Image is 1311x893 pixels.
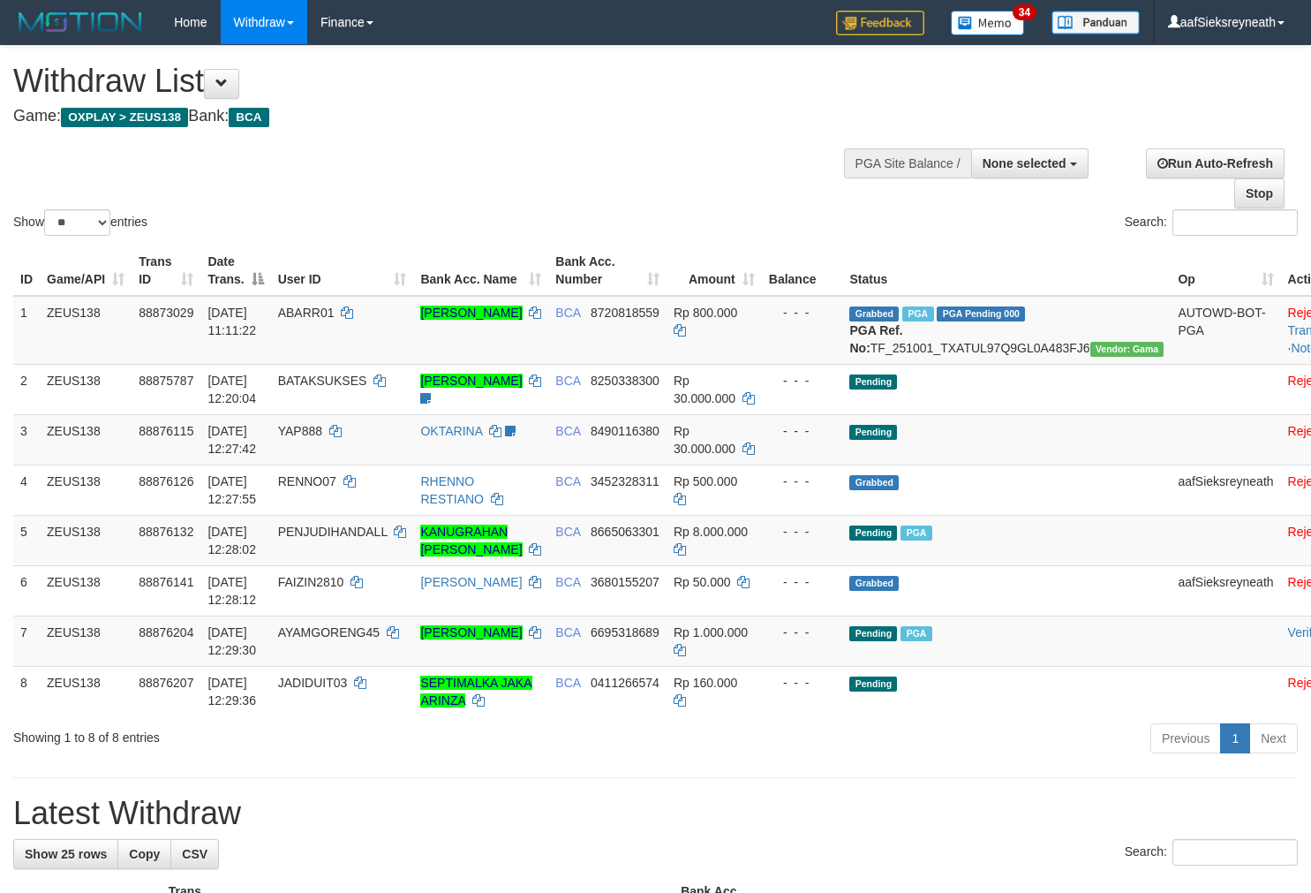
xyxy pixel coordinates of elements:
[1125,839,1298,866] label: Search:
[61,108,188,127] span: OXPLAY > ZEUS138
[769,624,836,641] div: - - -
[555,306,580,320] span: BCA
[207,625,256,657] span: [DATE] 12:29:30
[842,296,1171,365] td: TF_251001_TXATUL97Q9GL0A483FJ6
[900,526,931,541] span: Marked by aafnoeunsreypich
[13,666,40,716] td: 8
[207,306,256,337] span: [DATE] 11:11:22
[139,625,193,639] span: 88876204
[139,525,193,539] span: 88876132
[139,306,193,320] span: 88873029
[132,246,200,296] th: Trans ID: activate to sort column ascending
[420,575,522,589] a: [PERSON_NAME]
[555,474,580,488] span: BCA
[555,525,580,539] span: BCA
[1051,11,1140,34] img: panduan.png
[1171,296,1280,365] td: AUTOWD-BOT-PGA
[207,424,256,456] span: [DATE] 12:27:42
[849,306,899,322] span: Grabbed
[40,515,132,565] td: ZEUS138
[951,11,1025,35] img: Button%20Memo.svg
[40,414,132,465] td: ZEUS138
[40,296,132,365] td: ZEUS138
[207,575,256,607] span: [DATE] 12:28:12
[591,374,659,388] span: Copy 8250338300 to clipboard
[1249,723,1298,753] a: Next
[674,474,737,488] span: Rp 500.000
[900,626,931,641] span: Marked by aafnoeunsreypich
[13,465,40,515] td: 4
[849,375,897,390] span: Pending
[769,304,836,322] div: - - -
[420,525,522,556] a: KANUGRAHAN [PERSON_NAME]
[207,676,256,708] span: [DATE] 12:29:36
[25,847,107,861] span: Show 25 rows
[278,676,348,690] span: JADIDUIT03
[40,364,132,414] td: ZEUS138
[40,246,132,296] th: Game/API: activate to sort column ascending
[849,425,897,440] span: Pending
[591,625,659,639] span: Copy 6695318689 to clipboard
[902,306,933,322] span: Marked by aafnoeunsreypich
[1125,209,1298,236] label: Search:
[591,525,659,539] span: Copy 8665063301 to clipboard
[40,616,132,666] td: ZEUS138
[271,246,414,296] th: User ID: activate to sort column ascending
[591,575,659,589] span: Copy 3680155207 to clipboard
[674,625,748,639] span: Rp 1.000.000
[207,525,256,556] span: [DATE] 12:28:02
[674,424,735,456] span: Rp 30.000.000
[674,374,735,405] span: Rp 30.000.000
[13,364,40,414] td: 2
[13,414,40,465] td: 3
[591,424,659,438] span: Copy 8490116380 to clipboard
[1171,465,1280,515] td: aafSieksreyneath
[44,209,110,236] select: Showentries
[1146,148,1285,178] a: Run Auto-Refresh
[844,148,971,178] div: PGA Site Balance /
[207,374,256,405] span: [DATE] 12:20:04
[278,306,335,320] span: ABARR01
[769,674,836,692] div: - - -
[139,575,193,589] span: 88876141
[420,374,522,388] a: [PERSON_NAME]
[139,474,193,488] span: 88876126
[13,565,40,616] td: 6
[1220,723,1250,753] a: 1
[13,9,147,35] img: MOTION_logo.png
[13,839,118,869] a: Show 25 rows
[420,474,484,506] a: RHENNO RESTIANO
[13,515,40,565] td: 5
[971,148,1089,178] button: None selected
[139,374,193,388] span: 88875787
[13,108,856,125] h4: Game: Bank:
[769,372,836,390] div: - - -
[1171,246,1280,296] th: Op: activate to sort column ascending
[413,246,548,296] th: Bank Acc. Name: activate to sort column ascending
[849,323,902,355] b: PGA Ref. No:
[1234,178,1285,208] a: Stop
[13,64,856,99] h1: Withdraw List
[674,306,737,320] span: Rp 800.000
[849,677,897,692] span: Pending
[769,523,836,541] div: - - -
[278,424,322,438] span: YAP888
[117,839,171,869] a: Copy
[769,473,836,490] div: - - -
[278,525,388,539] span: PENJUDIHANDALL
[1171,565,1280,616] td: aafSieksreyneath
[129,847,160,861] span: Copy
[278,575,344,589] span: FAIZIN2810
[40,666,132,716] td: ZEUS138
[591,676,659,690] span: Copy 0411266574 to clipboard
[139,676,193,690] span: 88876207
[1172,209,1298,236] input: Search:
[229,108,268,127] span: BCA
[849,475,899,490] span: Grabbed
[13,296,40,365] td: 1
[762,246,843,296] th: Balance
[769,573,836,591] div: - - -
[769,422,836,440] div: - - -
[555,374,580,388] span: BCA
[13,722,533,746] div: Showing 1 to 8 of 8 entries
